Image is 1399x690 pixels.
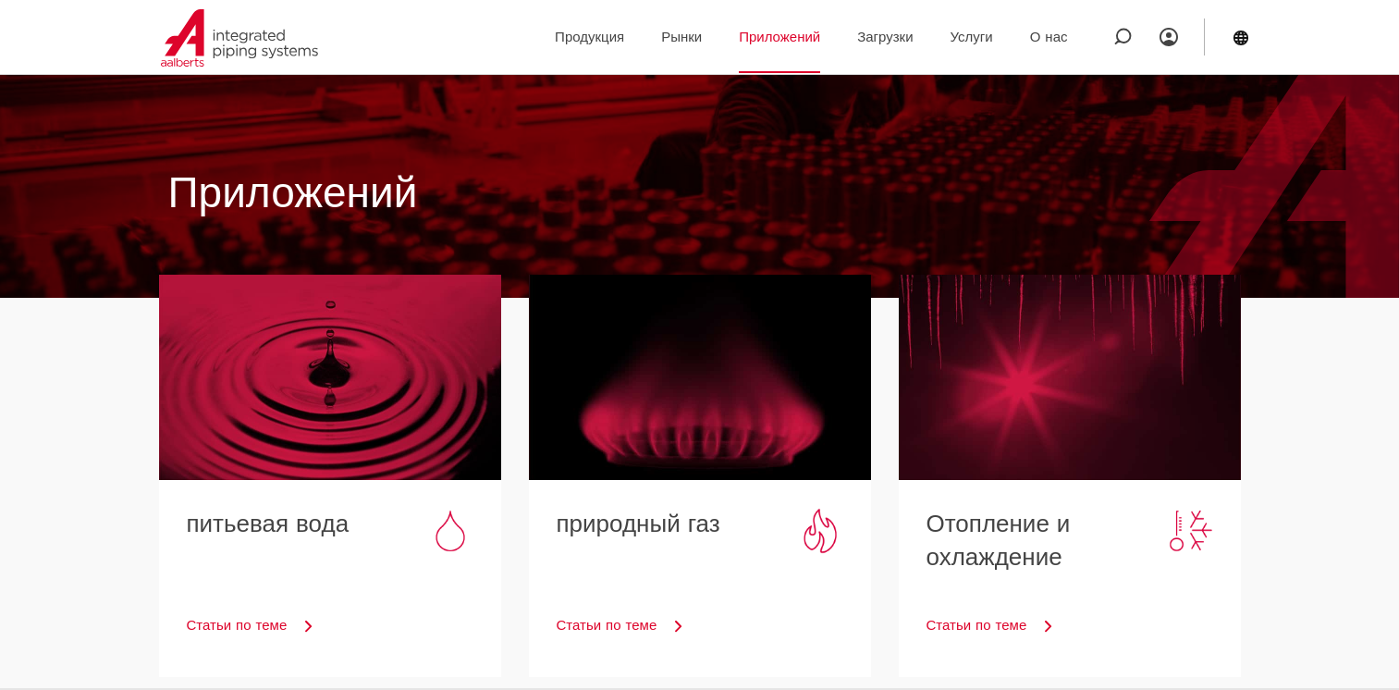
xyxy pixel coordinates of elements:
[951,31,993,44] font: Услуги
[857,31,913,44] font: Загрузки
[555,2,1067,73] nav: Меню
[168,166,691,225] h1: Приложений
[187,612,501,640] a: Статьи по теме
[557,512,720,536] a: природный газ
[557,619,657,633] span: Статьи по теме
[187,619,288,633] span: Статьи по теме
[1030,31,1068,44] font: О нас
[927,619,1027,633] span: Статьи по теме
[927,512,1071,570] a: Отопление и охлаждение
[927,612,1241,640] a: Статьи по теме
[661,2,702,73] a: Рынки
[187,512,350,536] a: питьевая вода
[739,2,820,73] a: Приложений
[555,2,624,73] a: Продукция
[557,612,871,640] a: Статьи по теме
